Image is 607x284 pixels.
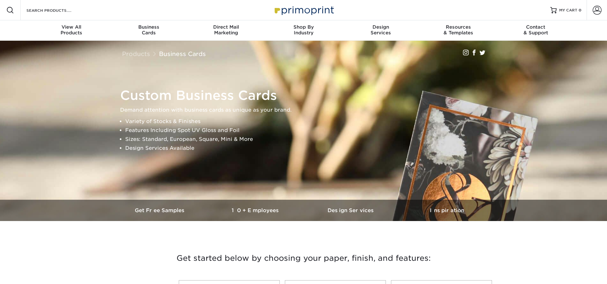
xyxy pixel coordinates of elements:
[187,20,265,41] a: Direct MailMarketing
[420,24,497,30] span: Resources
[125,126,493,135] li: Features Including Spot UV Gloss and Foil
[399,200,495,221] a: Inspiration
[272,3,336,17] img: Primoprint
[497,24,574,30] span: Contact
[112,207,208,213] h3: Get Free Samples
[304,207,399,213] h3: Design Services
[33,20,110,41] a: View AllProducts
[125,144,493,153] li: Design Services Available
[265,24,342,36] div: Industry
[497,24,574,36] div: & Support
[125,117,493,126] li: Variety of Stocks & Finishes
[497,20,574,41] a: Contact& Support
[579,8,582,12] span: 0
[159,50,206,57] a: Business Cards
[265,20,342,41] a: Shop ByIndustry
[112,200,208,221] a: Get Free Samples
[110,24,187,30] span: Business
[399,207,495,213] h3: Inspiration
[110,24,187,36] div: Cards
[342,24,420,36] div: Services
[33,24,110,30] span: View All
[208,207,304,213] h3: 10+ Employees
[304,200,399,221] a: Design Services
[187,24,265,36] div: Marketing
[420,24,497,36] div: & Templates
[208,200,304,221] a: 10+ Employees
[187,24,265,30] span: Direct Mail
[342,20,420,41] a: DesignServices
[265,24,342,30] span: Shop By
[33,24,110,36] div: Products
[120,106,493,114] p: Demand attention with business cards as unique as your brand.
[125,135,493,144] li: Sizes: Standard, European, Square, Mini & More
[26,6,88,14] input: SEARCH PRODUCTS.....
[117,244,490,273] h3: Get started below by choosing your paper, finish, and features:
[122,50,150,57] a: Products
[110,20,187,41] a: BusinessCards
[120,88,493,103] h1: Custom Business Cards
[342,24,420,30] span: Design
[559,8,577,13] span: MY CART
[420,20,497,41] a: Resources& Templates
